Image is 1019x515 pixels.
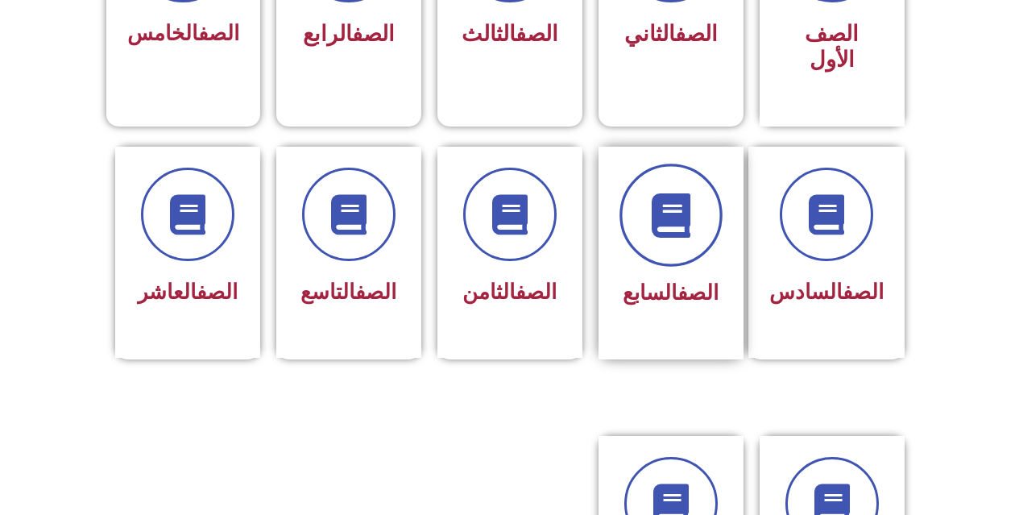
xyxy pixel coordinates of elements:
[805,21,859,73] span: الصف الأول
[303,21,395,47] span: الرابع
[624,21,718,47] span: الثاني
[516,280,557,304] a: الصف
[127,21,239,45] span: الخامس
[675,21,718,47] a: الصف
[138,280,238,304] span: العاشر
[197,280,238,304] a: الصف
[300,280,396,304] span: التاسع
[355,280,396,304] a: الصف
[677,280,719,305] a: الصف
[769,280,884,304] span: السادس
[516,21,558,47] a: الصف
[843,280,884,304] a: الصف
[352,21,395,47] a: الصف
[198,21,239,45] a: الصف
[623,280,719,305] span: السابع
[462,21,558,47] span: الثالث
[462,280,557,304] span: الثامن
